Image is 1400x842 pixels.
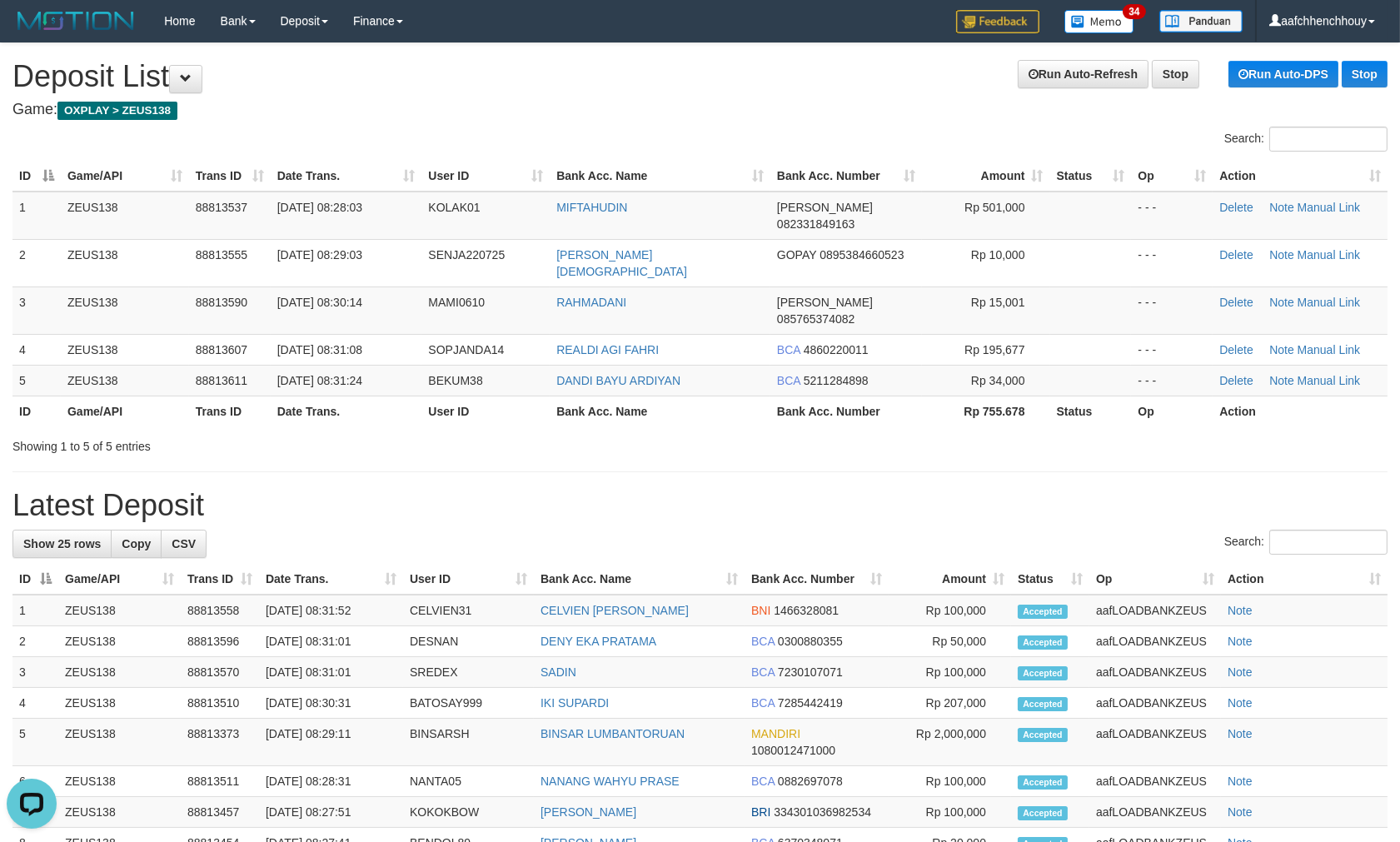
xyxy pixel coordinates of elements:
td: ZEUS138 [58,719,181,766]
span: MAMI0610 [428,296,485,309]
td: ZEUS138 [58,626,181,657]
img: Feedback.jpg [956,10,1039,33]
span: 88813555 [196,248,247,262]
span: BCA [751,696,775,710]
td: aafLOADBANKZEUS [1089,719,1221,766]
td: NANTA05 [403,766,534,797]
th: Op [1131,396,1213,426]
a: Run Auto-DPS [1228,61,1338,87]
td: 2 [12,626,58,657]
span: Copy 0895384660523 to clipboard [820,248,904,262]
button: Open LiveChat chat widget [7,7,57,57]
td: ZEUS138 [61,365,189,396]
td: [DATE] 08:31:01 [259,626,403,657]
div: Showing 1 to 5 of 5 entries [12,431,570,455]
span: 34 [1123,4,1145,19]
th: Action: activate to sort column ascending [1213,161,1388,192]
label: Search: [1224,127,1388,152]
td: 88813511 [181,766,259,797]
span: [PERSON_NAME] [777,201,873,214]
span: BEKUM38 [428,374,482,387]
a: Note [1228,805,1253,819]
td: aafLOADBANKZEUS [1089,797,1221,828]
td: aafLOADBANKZEUS [1089,766,1221,797]
span: Copy 4860220011 to clipboard [804,343,869,356]
td: Rp 207,000 [889,688,1011,719]
label: Search: [1224,530,1388,555]
th: Date Trans.: activate to sort column ascending [271,161,422,192]
td: ZEUS138 [58,595,181,626]
th: Trans ID: activate to sort column ascending [189,161,271,192]
th: Status: activate to sort column ascending [1050,161,1132,192]
span: BNI [751,604,770,617]
span: Copy 0882697078 to clipboard [778,775,843,788]
td: BATOSAY999 [403,688,534,719]
td: 88813558 [181,595,259,626]
a: CELVIEN [PERSON_NAME] [541,604,689,617]
th: ID: activate to sort column descending [12,161,61,192]
th: Date Trans. [271,396,422,426]
td: Rp 100,000 [889,797,1011,828]
span: Accepted [1018,635,1068,650]
td: ZEUS138 [58,688,181,719]
span: Accepted [1018,728,1068,742]
a: Note [1228,604,1253,617]
span: 88813607 [196,343,247,356]
span: Accepted [1018,697,1068,711]
span: Accepted [1018,806,1068,820]
a: IKI SUPARDI [541,696,609,710]
a: Show 25 rows [12,530,112,558]
td: aafLOADBANKZEUS [1089,657,1221,688]
th: Trans ID [189,396,271,426]
a: Manual Link [1298,201,1361,214]
a: RAHMADANI [556,296,626,309]
span: [DATE] 08:31:08 [277,343,362,356]
a: NANANG WAHYU PRASE [541,775,680,788]
th: Bank Acc. Number [770,396,922,426]
a: Note [1228,665,1253,679]
h1: Deposit List [12,60,1388,93]
a: Delete [1219,201,1253,214]
td: aafLOADBANKZEUS [1089,626,1221,657]
th: Game/API: activate to sort column ascending [58,564,181,595]
td: ZEUS138 [61,192,189,240]
td: KOKOKBOW [403,797,534,828]
span: Copy 1466328081 to clipboard [774,604,839,617]
a: MIFTAHUDIN [556,201,627,214]
a: CSV [161,530,207,558]
span: Accepted [1018,605,1068,619]
span: Copy [122,537,151,551]
span: Rp 34,000 [971,374,1025,387]
a: REALDI AGI FAHRI [556,343,659,356]
a: Delete [1219,343,1253,356]
th: Date Trans.: activate to sort column ascending [259,564,403,595]
th: Op: activate to sort column ascending [1089,564,1221,595]
span: BCA [777,374,800,387]
td: aafLOADBANKZEUS [1089,595,1221,626]
td: 3 [12,657,58,688]
a: BINSAR LUMBANTORUAN [541,727,685,740]
span: Copy 7285442419 to clipboard [778,696,843,710]
a: Note [1228,775,1253,788]
td: Rp 100,000 [889,657,1011,688]
td: ZEUS138 [58,766,181,797]
span: KOLAK01 [428,201,480,214]
span: BRI [751,805,770,819]
td: 2 [12,239,61,286]
span: BCA [751,665,775,679]
span: GOPAY [777,248,816,262]
th: Rp 755.678 [922,396,1050,426]
td: Rp 2,000,000 [889,719,1011,766]
span: Rp 10,000 [971,248,1025,262]
td: DESNAN [403,626,534,657]
h1: Latest Deposit [12,489,1388,522]
span: [DATE] 08:31:24 [277,374,362,387]
td: 88813373 [181,719,259,766]
a: Delete [1219,374,1253,387]
td: [DATE] 08:27:51 [259,797,403,828]
a: Note [1269,248,1294,262]
td: ZEUS138 [61,239,189,286]
a: Note [1269,296,1294,309]
td: [DATE] 08:31:01 [259,657,403,688]
th: User ID: activate to sort column ascending [403,564,534,595]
